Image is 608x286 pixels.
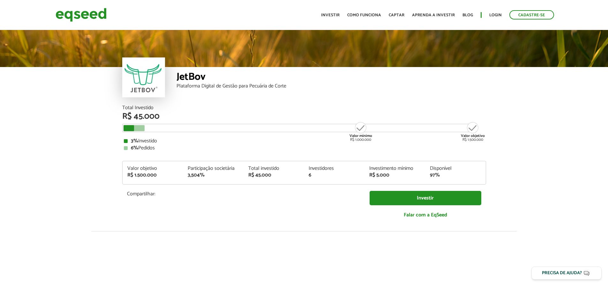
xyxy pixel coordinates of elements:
div: R$ 5.000 [369,173,420,178]
div: Plataforma Digital de Gestão para Pecuária de Corte [176,84,486,89]
div: R$ 45.000 [248,173,299,178]
div: Participação societária [188,166,239,171]
strong: Valor objetivo [461,133,485,139]
div: Investidores [309,166,360,171]
div: R$ 1.500.000 [461,121,485,142]
div: Total Investido [122,105,486,110]
a: Falar com a EqSeed [370,208,481,222]
div: 3,504% [188,173,239,178]
div: 97% [430,173,481,178]
div: JetBov [176,72,486,84]
a: Cadastre-se [509,10,554,19]
a: Investir [321,13,340,17]
div: Investimento mínimo [369,166,420,171]
img: EqSeed [56,6,107,23]
div: 6 [309,173,360,178]
a: Login [489,13,502,17]
a: Blog [462,13,473,17]
div: R$ 45.000 [122,112,486,121]
a: Captar [389,13,404,17]
a: Como funciona [347,13,381,17]
strong: 3% [131,137,138,145]
div: R$ 1.500.000 [127,173,178,178]
a: Investir [370,191,481,205]
div: Pedidos [124,146,484,151]
strong: Valor mínimo [349,133,372,139]
a: Aprenda a investir [412,13,455,17]
p: Compartilhar: [127,191,360,197]
div: Disponível [430,166,481,171]
div: Valor objetivo [127,166,178,171]
div: Investido [124,139,484,144]
strong: 6% [131,144,138,152]
div: R$ 1.000.000 [349,121,373,142]
div: Total investido [248,166,299,171]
